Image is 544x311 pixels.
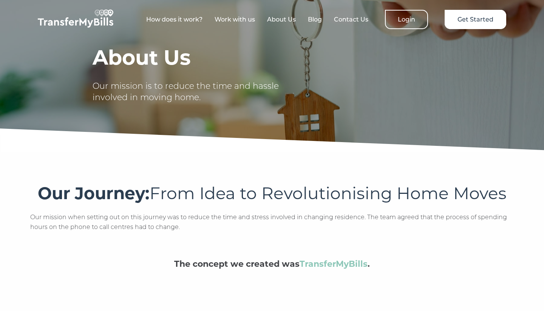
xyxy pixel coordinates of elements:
h2: Our Journey: [38,180,507,207]
span: From Idea to Revolutionising Home Moves [150,183,507,203]
a: Get Started [445,10,506,29]
p: Our mission is to reduce the time and hassle involved in moving home. [93,80,312,103]
p: Our mission when setting out on this journey was to reduce the time and stress involved in changi... [30,212,514,232]
a: Work with us [215,16,255,23]
a: About Us [267,16,296,23]
a: Blog [308,16,322,23]
h1: About Us [93,46,312,69]
strong: TransferMyBills [300,259,368,269]
a: Contact Us [334,16,368,23]
img: TransferMyBills.com - Helping ease the stress of moving [38,9,113,28]
a: Login [385,10,428,29]
a: How does it work? [146,16,202,23]
strong: The concept we created was . [174,259,370,269]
